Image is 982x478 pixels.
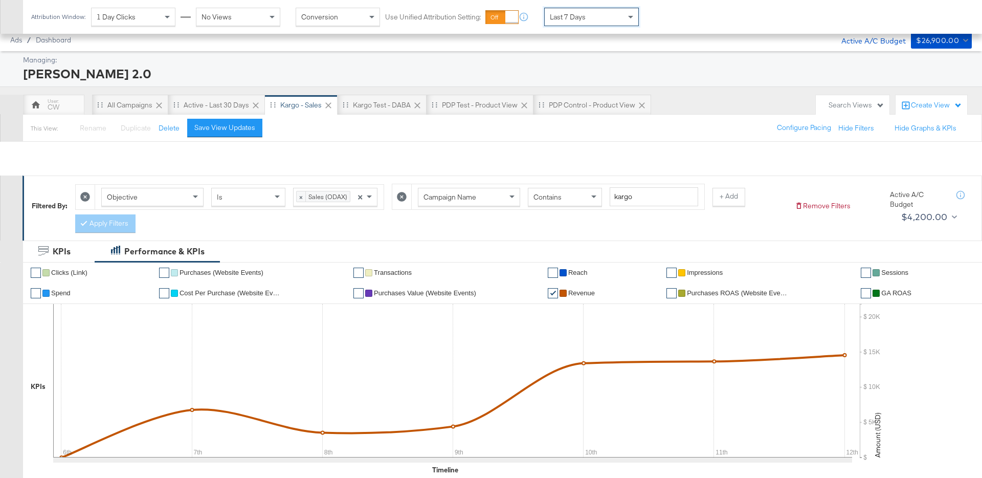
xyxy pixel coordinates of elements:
span: Transactions [374,269,412,276]
div: [PERSON_NAME] 2.0 [23,65,969,82]
div: Drag to reorder tab [343,102,348,107]
div: Drag to reorder tab [539,102,544,107]
span: No Views [202,12,232,21]
span: Purchases ROAS (Website Events) [687,289,789,297]
span: Sessions [881,269,908,276]
div: Search Views [829,100,884,110]
a: ✔ [861,268,871,278]
button: Remove Filters [795,201,851,211]
a: ✔ [861,288,871,298]
div: Drag to reorder tab [270,102,276,107]
text: Amount (USD) [873,412,882,458]
div: Timeline [432,465,458,475]
span: × [297,191,306,202]
span: Conversion [301,12,338,21]
input: Enter a search term [610,187,698,206]
a: ✔ [159,288,169,298]
span: Purchases (Website Events) [180,269,263,276]
span: Ads [10,36,22,44]
div: Kargo - Sales [280,100,322,110]
span: Clicks (Link) [51,269,87,276]
span: Sales (ODAX) [306,191,350,202]
a: Dashboard [36,36,71,44]
span: Is [217,192,222,202]
a: ✔ [548,268,558,278]
div: Active A/C Budget [890,190,946,209]
button: $26,900.00 [911,32,972,49]
span: Revenue [568,289,595,297]
div: PDP Control - Product View [549,100,635,110]
span: Contains [533,192,562,202]
span: Clear all [355,188,364,206]
a: ✔ [159,268,169,278]
div: Drag to reorder tab [173,102,179,107]
div: Drag to reorder tab [97,102,103,107]
a: ✔ [666,288,677,298]
div: $26,900.00 [916,34,959,47]
div: Create View [911,100,962,111]
div: Save View Updates [194,123,255,133]
div: CW [48,102,59,112]
div: $4,200.00 [901,209,948,225]
span: / [22,36,36,44]
span: Objective [107,192,138,202]
a: ✔ [548,288,558,298]
div: Active - Last 30 Days [184,100,249,110]
span: Purchases Value (Website Events) [374,289,476,297]
a: ✔ [353,288,364,298]
span: Rename [80,123,106,133]
button: Configure Pacing [770,119,838,137]
a: ✔ [666,268,677,278]
div: KPIs [31,382,46,392]
span: Cost Per Purchase (Website Events) [180,289,282,297]
span: Last 7 Days [550,12,586,21]
button: Delete [159,123,180,133]
span: × [358,191,363,201]
div: All Campaigns [107,100,152,110]
button: Save View Updates [187,119,262,137]
span: Duplicate [121,123,151,133]
div: Managing: [23,55,969,65]
div: This View: [31,124,58,133]
span: GA ROAS [881,289,911,297]
div: Active A/C Budget [831,32,906,48]
span: Campaign Name [423,192,476,202]
div: Attribution Window: [31,13,86,20]
span: Impressions [687,269,723,276]
div: Performance & KPIs [124,246,205,257]
div: PDP Test - Product View [442,100,518,110]
div: Filtered By: [32,201,68,211]
button: $4,200.00 [897,209,959,225]
span: Reach [568,269,588,276]
label: Use Unified Attribution Setting: [385,12,481,22]
button: + Add [712,188,745,206]
button: Hide Graphs & KPIs [895,123,956,133]
a: ✔ [31,268,41,278]
span: 1 Day Clicks [97,12,136,21]
a: ✔ [353,268,364,278]
div: KPIs [53,246,71,257]
div: Drag to reorder tab [432,102,437,107]
button: Hide Filters [838,123,874,133]
div: Kargo test - DABA [353,100,411,110]
span: Spend [51,289,71,297]
a: ✔ [31,288,41,298]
